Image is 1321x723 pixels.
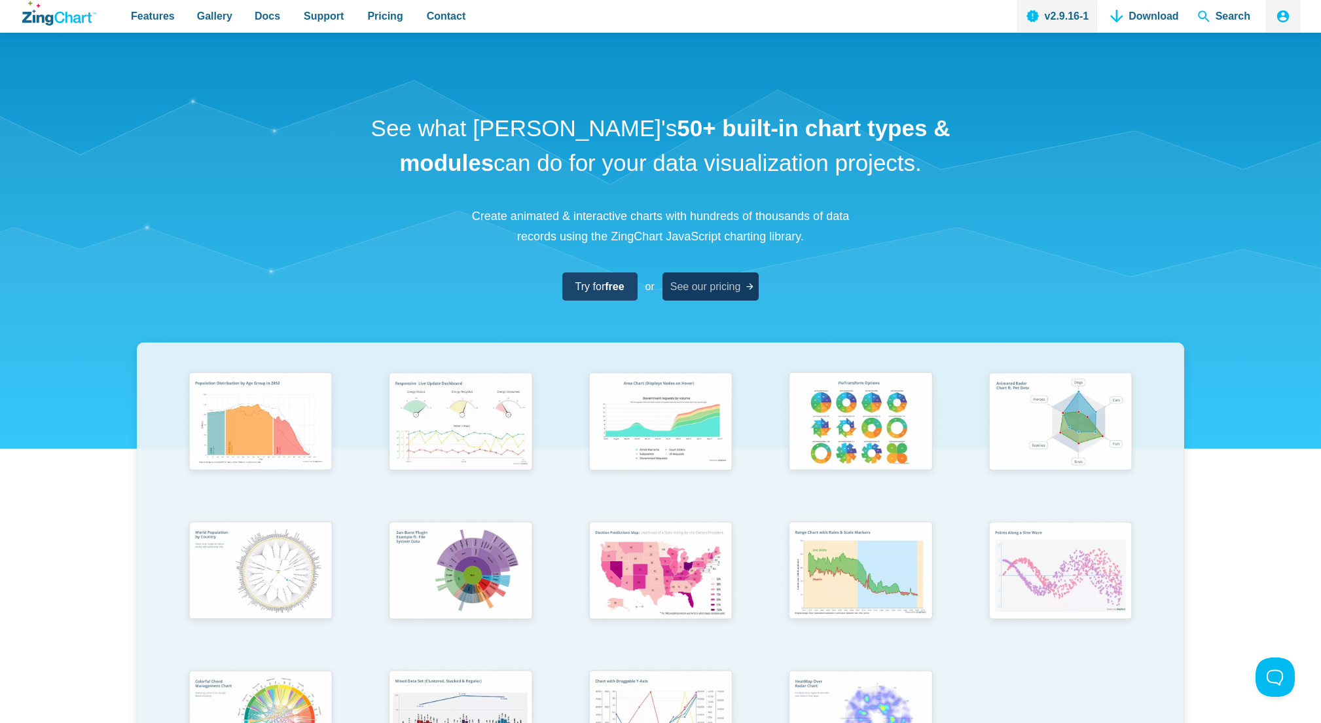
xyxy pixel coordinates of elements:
iframe: Toggle Customer Support [1256,658,1295,697]
span: Try for [575,278,624,295]
img: Range Chart with Rultes & Scale Markers [780,515,940,630]
p: Create animated & interactive charts with hundreds of thousands of data records using the ZingCha... [464,206,857,246]
img: Points Along a Sine Wave [981,515,1140,629]
span: Features [131,7,175,25]
a: Try forfree [562,272,638,301]
span: Pricing [367,7,403,25]
strong: 50+ built-in chart types & modules [399,115,950,176]
img: Pie Transform Options [780,366,940,480]
img: World Population by Country [181,515,340,630]
a: ZingChart Logo. Click to return to the homepage [22,1,96,26]
img: Sun Burst Plugin Example ft. File System Data [380,515,540,629]
img: Election Predictions Map [581,515,740,629]
span: Contact [427,7,466,25]
span: Support [304,7,344,25]
img: Animated Radar Chart ft. Pet Data [981,366,1140,480]
span: or [645,278,655,295]
a: Election Predictions Map [560,515,761,664]
a: Responsive Live Update Dashboard [361,366,561,515]
span: See our pricing [670,278,741,295]
a: Population Distribution by Age Group in 2052 [160,366,361,515]
span: Docs [255,7,280,25]
img: Area Chart (Displays Nodes on Hover) [581,366,740,480]
h1: See what [PERSON_NAME]'s can do for your data visualization projects. [366,111,955,180]
span: Gallery [197,7,232,25]
a: Range Chart with Rultes & Scale Markers [761,515,961,664]
strong: free [605,281,624,292]
a: Sun Burst Plugin Example ft. File System Data [361,515,561,664]
img: Population Distribution by Age Group in 2052 [181,366,340,480]
a: Pie Transform Options [761,366,961,515]
a: Animated Radar Chart ft. Pet Data [960,366,1161,515]
img: Responsive Live Update Dashboard [380,366,540,480]
a: Points Along a Sine Wave [960,515,1161,664]
a: Area Chart (Displays Nodes on Hover) [560,366,761,515]
a: World Population by Country [160,515,361,664]
a: See our pricing [662,272,759,301]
